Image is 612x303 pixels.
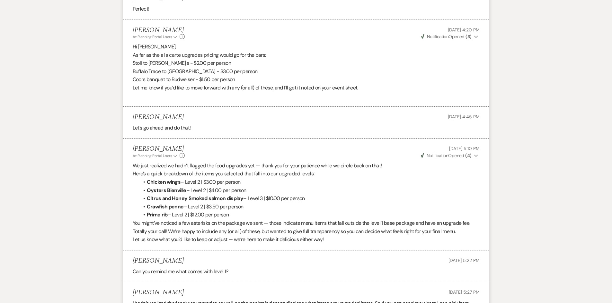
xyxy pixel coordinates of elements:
[147,211,168,218] strong: Prime rib
[133,84,480,92] p: Let me know if you’d like to move forward with any (or all) of these, and I’ll get it noted on yo...
[133,59,480,67] p: Stoli to [PERSON_NAME]'s - $2.00 per person
[133,67,480,76] p: Buffalo Trace to [GEOGRAPHIC_DATA] - $3.00 per person
[133,257,184,265] h5: [PERSON_NAME]
[139,203,480,211] li: – Level 2 | $3.50 per person
[133,5,480,13] p: Perfect!
[421,153,472,158] span: Opened
[133,219,480,235] p: You might’ve noticed a few asterisks on the package we sent — those indicate menu items that fall...
[466,34,471,39] strong: ( 3 )
[147,203,184,210] strong: Crawfish penne
[133,76,235,83] span: Coors banquet to Budweiser - $1.50 per person
[133,51,480,59] p: As far as the a la carte upgrades pricing would go for the bars:
[139,186,480,195] li: – Level 2 | $4.00 per person
[133,235,480,244] p: Let us know what you’d like to keep or adjust — we’re here to make it delicious either way!
[133,153,172,158] span: to: Planning Portal Users
[147,187,186,194] strong: Oysters Bienville
[133,124,480,132] p: Let’s go ahead and do that!
[133,267,480,276] p: Can you remind me what comes with level 1?
[449,289,479,295] span: [DATE] 5:27 PM
[133,34,172,39] span: to: Planning Portal Users
[420,33,480,40] button: NotificationOpened (3)
[139,194,480,203] li: – Level 3 | $10.00 per person
[133,26,185,34] h5: [PERSON_NAME]
[420,152,480,159] button: NotificationOpened (4)
[465,153,471,158] strong: ( 4 )
[133,153,178,159] button: to: Planning Portal Users
[133,113,184,121] h5: [PERSON_NAME]
[133,43,480,51] p: Hi [PERSON_NAME],
[133,289,184,297] h5: [PERSON_NAME]
[139,178,480,186] li: – Level 2 | $3.00 per person
[133,34,178,40] button: to: Planning Portal Users
[133,162,480,170] p: We just realized we hadn’t flagged the food upgrades yet — thank you for your patience while we c...
[427,153,448,158] span: Notification
[139,211,480,219] li: – Level 2 | $12.00 per person
[449,146,479,151] span: [DATE] 5:10 PM
[427,34,448,39] span: Notification
[133,145,185,153] h5: [PERSON_NAME]
[147,179,181,185] strong: Chicken wings
[448,27,479,33] span: [DATE] 4:20 PM
[147,195,244,202] strong: Citrus and Honey Smoked salmon display
[448,114,479,120] span: [DATE] 4:45 PM
[448,257,479,263] span: [DATE] 5:22 PM
[133,170,480,178] p: Here’s a quick breakdown of the items you selected that fall into our upgraded levels:
[421,34,472,39] span: Opened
